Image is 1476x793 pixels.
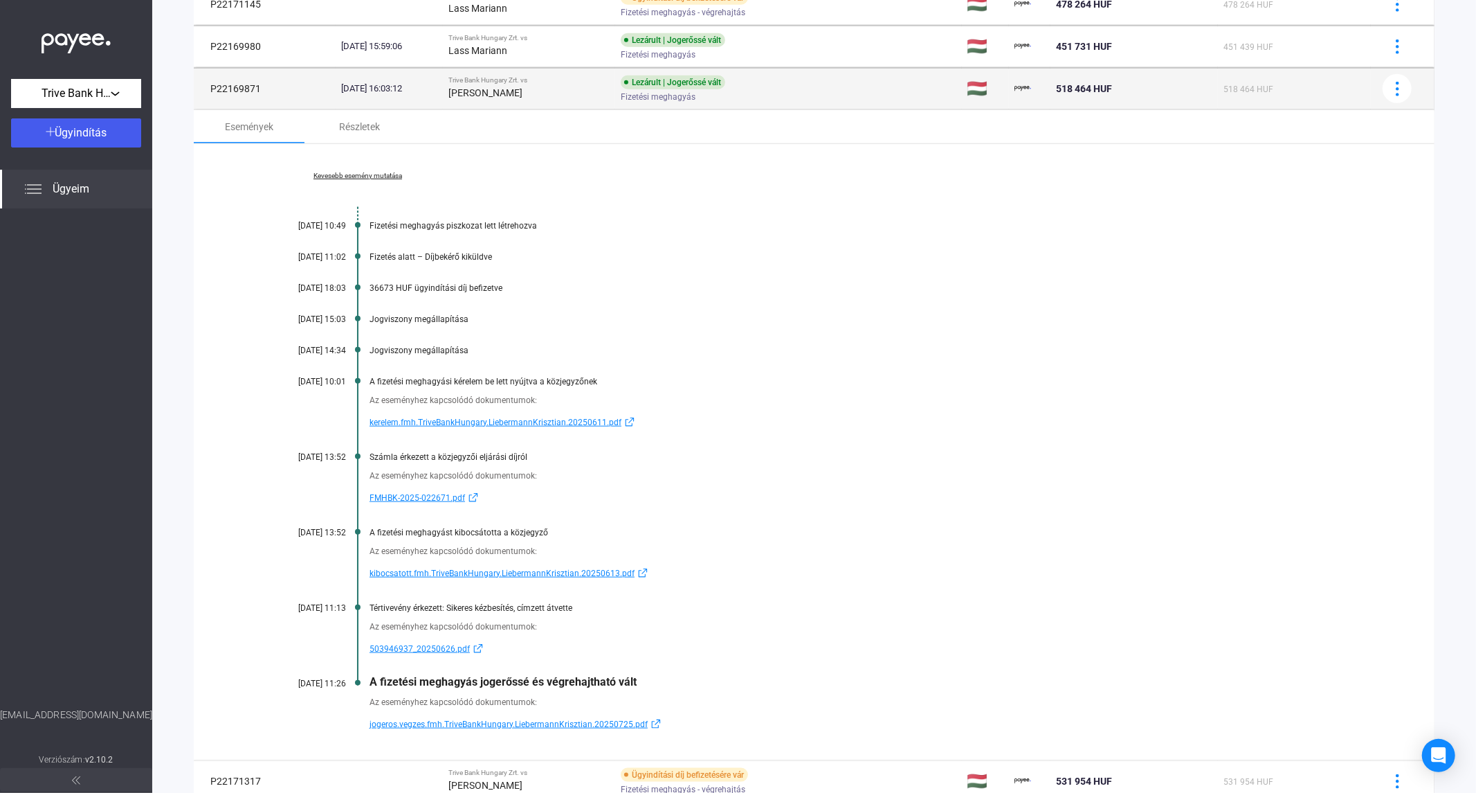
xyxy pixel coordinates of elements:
[1014,80,1031,97] img: payee-logo
[370,346,1365,355] div: Jogviszony megállapítása
[263,528,346,537] div: [DATE] 13:52
[1383,74,1412,103] button: more-blue
[263,221,346,231] div: [DATE] 10:49
[621,75,725,89] div: Lezárult | Jogerőssé vált
[370,603,1365,613] div: Tértivevény érkezett: Sikeres kézbesítés, címzett átvette
[370,675,1365,688] div: A fizetési meghagyás jogerőssé és végrehajtható vált
[1056,776,1112,787] span: 531 954 HUF
[11,79,141,108] button: Trive Bank Hungary Zrt.
[370,490,1365,506] a: FMHBK-2025-022671.pdfexternal-link-blue
[1422,739,1455,772] div: Open Intercom Messenger
[370,452,1365,462] div: Számla érkezett a közjegyzői eljárási díjról
[962,68,1010,109] td: 🇭🇺
[448,76,610,84] div: Trive Bank Hungary Zrt. vs
[194,68,336,109] td: P22169871
[370,283,1365,293] div: 36673 HUF ügyindítási díj befizetve
[448,3,507,14] strong: Lass Mariann
[1014,38,1031,55] img: payee-logo
[194,26,336,67] td: P22169980
[370,414,621,431] span: kerelem.fmh.TriveBankHungary.LiebermannKrisztian.20250611.pdf
[370,490,465,506] span: FMHBK-2025-022671.pdf
[635,568,651,578] img: external-link-blue
[621,89,695,105] span: Fizetési meghagyás
[11,118,141,148] button: Ügyindítás
[370,641,470,657] span: 503946937_20250626.pdf
[1390,774,1405,789] img: more-blue
[1390,39,1405,54] img: more-blue
[1383,32,1412,61] button: more-blue
[370,393,1365,407] div: Az eseményhez kapcsolódó dokumentumok:
[263,452,346,462] div: [DATE] 13:52
[370,695,1365,709] div: Az eseményhez kapcsolódó dokumentumok:
[341,82,437,96] div: [DATE] 16:03:12
[370,641,1365,657] a: 503946937_20250626.pdfexternal-link-blue
[448,769,610,777] div: Trive Bank Hungary Zrt. vs
[465,492,482,503] img: external-link-blue
[370,620,1365,634] div: Az eseményhez kapcsolódó dokumentumok:
[341,39,437,53] div: [DATE] 15:59:06
[621,33,725,47] div: Lezárult | Jogerőssé vált
[448,87,522,98] strong: [PERSON_NAME]
[962,26,1010,67] td: 🇭🇺
[370,528,1365,537] div: A fizetési meghagyást kibocsátotta a közjegyző
[648,719,664,729] img: external-link-blue
[370,716,1365,733] a: jogeros.vegzes.fmh.TriveBankHungary.LiebermannKrisztian.20250725.pdfexternal-link-blue
[85,755,113,765] strong: v2.10.2
[42,85,111,102] span: Trive Bank Hungary Zrt.
[263,679,346,688] div: [DATE] 11:26
[53,181,89,197] span: Ügyeim
[46,127,55,136] img: plus-white.svg
[1056,83,1112,94] span: 518 464 HUF
[448,45,507,56] strong: Lass Mariann
[340,118,381,135] div: Részletek
[1223,84,1273,94] span: 518 464 HUF
[263,283,346,293] div: [DATE] 18:03
[25,181,42,197] img: list.svg
[1390,82,1405,96] img: more-blue
[1014,773,1031,790] img: payee-logo
[1223,777,1273,787] span: 531 954 HUF
[621,417,638,427] img: external-link-blue
[1223,42,1273,52] span: 451 439 HUF
[370,544,1365,558] div: Az eseményhez kapcsolódó dokumentumok:
[263,603,346,613] div: [DATE] 11:13
[263,314,346,324] div: [DATE] 15:03
[448,34,610,42] div: Trive Bank Hungary Zrt. vs
[1056,41,1112,52] span: 451 731 HUF
[72,776,80,785] img: arrow-double-left-grey.svg
[470,643,486,654] img: external-link-blue
[263,377,346,386] div: [DATE] 10:01
[370,252,1365,262] div: Fizetés alatt – Díjbekérő kiküldve
[370,565,635,582] span: kibocsatott.fmh.TriveBankHungary.LiebermannKrisztian.20250613.pdf
[621,768,748,782] div: Ügyindítási díj befizetésére vár
[621,46,695,63] span: Fizetési meghagyás
[370,469,1365,483] div: Az eseményhez kapcsolódó dokumentumok:
[621,4,745,21] span: Fizetési meghagyás - végrehajtás
[370,314,1365,324] div: Jogviszony megállapítása
[42,26,111,54] img: white-payee-white-dot.svg
[370,414,1365,431] a: kerelem.fmh.TriveBankHungary.LiebermannKrisztian.20250611.pdfexternal-link-blue
[370,716,648,733] span: jogeros.vegzes.fmh.TriveBankHungary.LiebermannKrisztian.20250725.pdf
[263,346,346,355] div: [DATE] 14:34
[55,126,107,139] span: Ügyindítás
[448,780,522,791] strong: [PERSON_NAME]
[263,172,453,180] a: Kevesebb esemény mutatása
[370,565,1365,582] a: kibocsatott.fmh.TriveBankHungary.LiebermannKrisztian.20250613.pdfexternal-link-blue
[370,377,1365,386] div: A fizetési meghagyási kérelem be lett nyújtva a közjegyzőnek
[263,252,346,262] div: [DATE] 11:02
[370,221,1365,231] div: Fizetési meghagyás piszkozat lett létrehozva
[225,118,273,135] div: Események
